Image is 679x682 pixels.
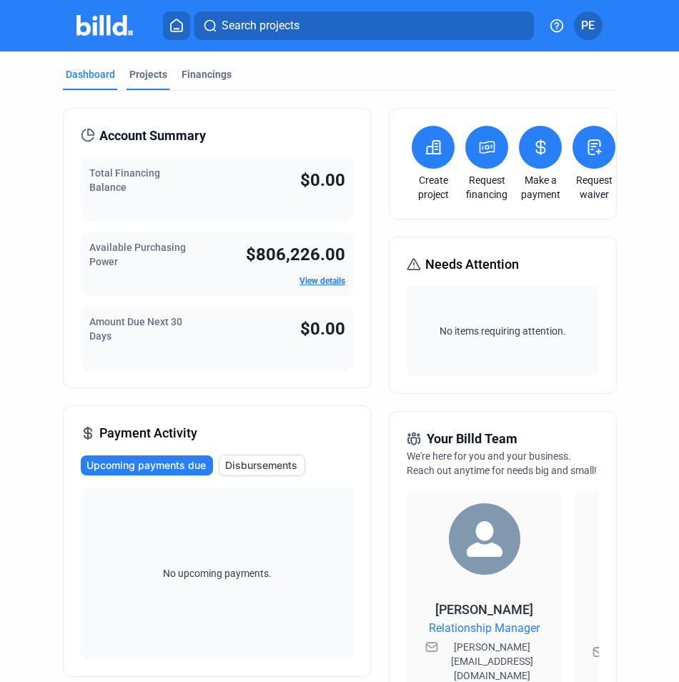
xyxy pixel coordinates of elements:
[412,324,593,338] span: No items requiring attention.
[89,167,160,193] span: Total Financing Balance
[89,316,182,342] span: Amount Due Next 30 Days
[300,319,345,339] span: $0.00
[460,173,514,202] a: Request financing
[299,276,345,286] a: View details
[407,173,460,202] a: Create project
[66,67,115,81] div: Dashboard
[225,458,297,473] span: Disbursements
[76,15,133,36] img: Billd Company Logo
[222,17,299,34] span: Search projects
[219,455,305,476] button: Disbursements
[574,11,603,40] button: PE
[246,244,345,265] span: $806,226.00
[129,67,167,81] div: Projects
[425,254,519,275] span: Needs Attention
[427,429,517,449] span: Your Billd Team
[581,17,595,34] span: PE
[99,423,197,443] span: Payment Activity
[407,450,597,476] span: We're here for you and your business. Reach out anytime for needs big and small!
[429,620,540,637] span: Relationship Manager
[81,455,213,475] button: Upcoming payments due
[435,602,533,617] span: [PERSON_NAME]
[514,173,568,202] a: Make a payment
[568,173,621,202] a: Request waiver
[154,566,281,580] span: No upcoming payments.
[86,458,206,473] span: Upcoming payments due
[99,126,206,146] span: Account Summary
[182,67,232,81] div: Financings
[300,170,345,190] span: $0.00
[449,503,520,575] img: Relationship Manager
[194,11,534,40] button: Search projects
[89,242,186,267] span: Available Purchasing Power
